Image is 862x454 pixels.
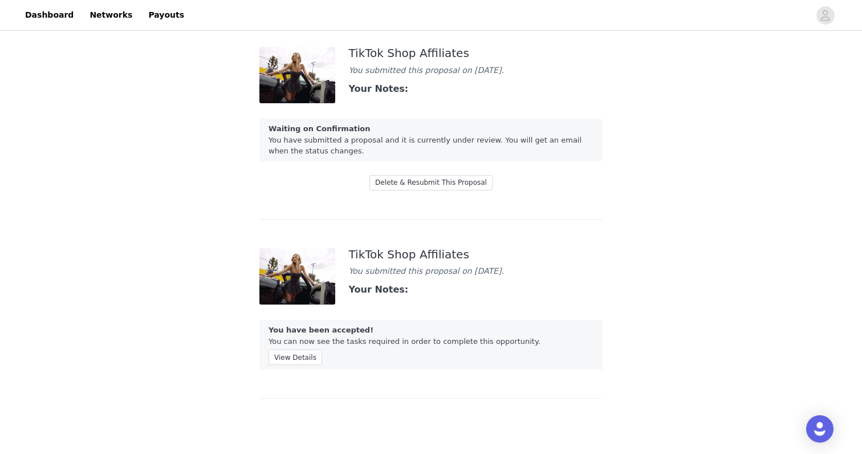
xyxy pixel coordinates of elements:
a: View Details [269,351,322,359]
strong: Your Notes: [349,83,409,94]
strong: Your Notes: [349,284,409,295]
button: View Details [269,350,322,365]
a: Payouts [141,2,191,28]
img: 63bdb02f-d6d4-4a76-acc8-fed39397a04a.jpg [259,248,335,305]
div: avatar [820,6,831,25]
img: 63bdb02f-d6d4-4a76-acc8-fed39397a04a.jpg [259,47,335,103]
strong: Waiting on Confirmation [269,124,371,133]
div: You submitted this proposal on [DATE]. [349,64,514,76]
div: You submitted this proposal on [DATE]. [349,265,514,277]
div: You can now see the tasks required in order to complete this opportunity. [259,320,603,370]
strong: You have been accepted! [269,326,373,334]
button: Delete & Resubmit This Proposal [369,175,493,190]
a: Dashboard [18,2,80,28]
div: TikTok Shop Affiliates [349,248,514,261]
div: TikTok Shop Affiliates [349,47,514,60]
a: Networks [83,2,139,28]
div: You have submitted a proposal and it is currently under review. You will get an email when the st... [259,119,603,161]
div: Open Intercom Messenger [806,415,833,443]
